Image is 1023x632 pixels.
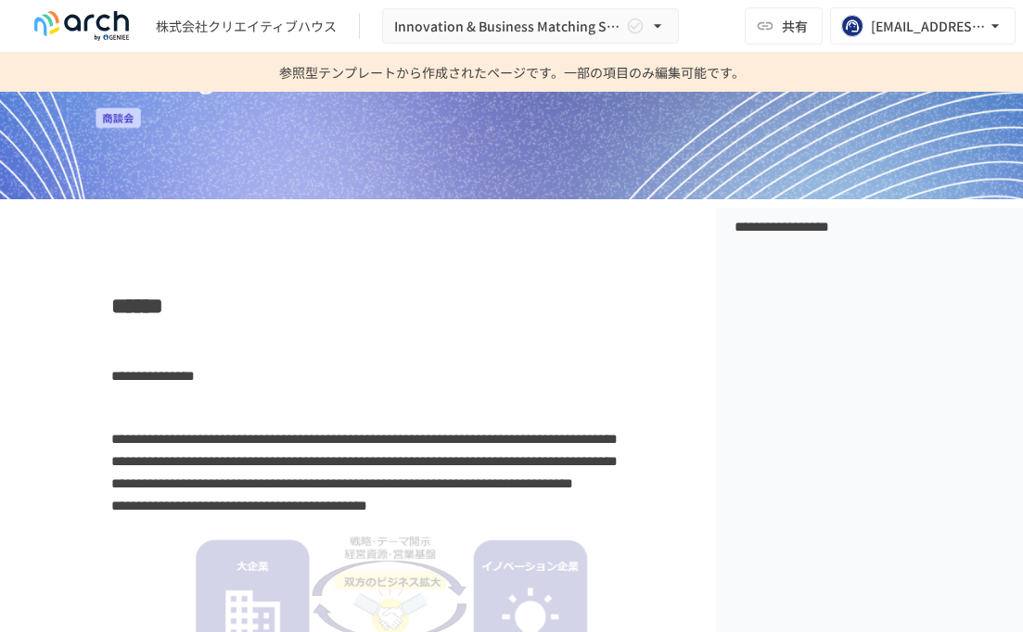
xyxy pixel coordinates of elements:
p: 参照型テンプレートから作成されたページです。一部の項目のみ編集可能です。 [279,53,745,92]
span: Innovation & Business Matching Summit 2025_イベント詳細ページ [394,15,622,38]
button: 共有 [745,7,823,44]
div: [EMAIL_ADDRESS][DOMAIN_NAME] [871,15,986,38]
img: logo-default@2x-9cf2c760.svg [22,11,141,41]
div: 株式会社クリエイティブハウス [156,17,337,36]
button: Innovation & Business Matching Summit 2025_イベント詳細ページ [382,8,679,44]
button: [EMAIL_ADDRESS][DOMAIN_NAME] [830,7,1016,44]
span: 共有 [782,16,808,36]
